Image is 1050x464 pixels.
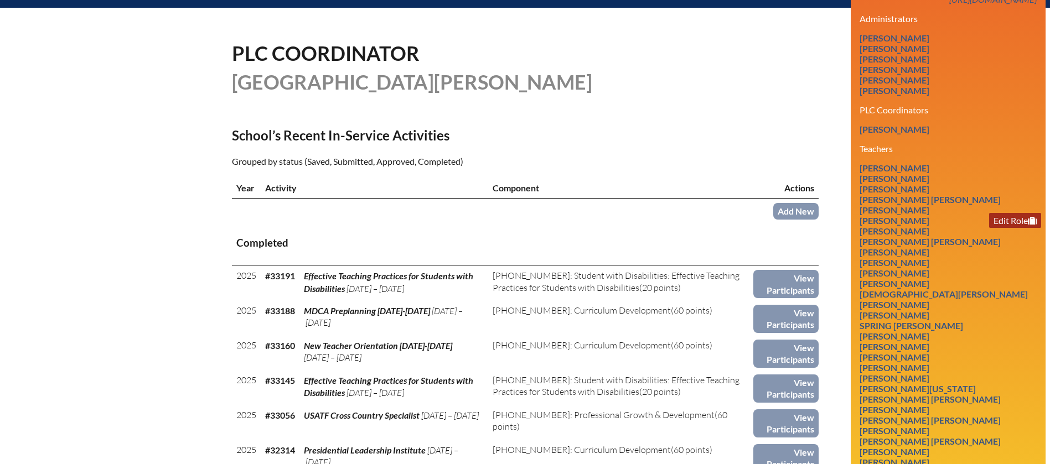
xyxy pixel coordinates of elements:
td: 2025 [232,405,261,440]
b: #33188 [265,305,295,316]
td: 2025 [232,370,261,405]
a: View Participants [753,409,818,437]
td: (60 points) [488,300,753,335]
a: Spring [PERSON_NAME] [855,318,968,333]
a: [PERSON_NAME] [PERSON_NAME] [855,392,1005,406]
td: 2025 [232,265,261,300]
h2: School’s Recent In-Service Activities [232,127,622,143]
th: Actions [753,178,818,199]
a: [PERSON_NAME] [855,276,934,291]
a: [PERSON_NAME] [855,51,934,66]
span: [PHONE_NUMBER]: Professional Growth & Development [493,409,715,420]
td: (60 points) [488,405,753,440]
a: [PERSON_NAME] [855,202,934,217]
a: [PERSON_NAME] [PERSON_NAME] [855,192,1005,207]
a: Edit Role [989,213,1041,228]
span: [DATE] – [DATE] [346,283,404,294]
a: [PERSON_NAME] [855,255,934,270]
a: [PERSON_NAME] [855,181,934,196]
span: [PHONE_NUMBER]: Student with Disabilities: Effective Teaching Practices for Students with Disabil... [493,270,739,293]
a: [PERSON_NAME] [855,350,934,364]
b: #32314 [265,445,295,455]
span: USATF Cross Country Specialist [304,410,420,420]
a: [PERSON_NAME] [855,339,934,354]
th: Activity [261,178,489,199]
span: [PHONE_NUMBER]: Curriculum Development [493,340,671,351]
b: #33191 [265,270,295,281]
b: #33160 [265,340,295,351]
span: [DATE] – [DATE] [304,352,361,363]
td: 2025 [232,335,261,370]
a: [PERSON_NAME][US_STATE] [855,381,980,396]
a: [DEMOGRAPHIC_DATA][PERSON_NAME] [855,286,1032,301]
b: #33145 [265,375,295,385]
p: Grouped by status (Saved, Submitted, Approved, Completed) [232,154,622,169]
a: [PERSON_NAME] [855,444,934,459]
span: [DATE] – [DATE] [346,387,404,398]
span: [PHONE_NUMBER]: Student with Disabilities: Effective Teaching Practices for Students with Disabil... [493,374,739,397]
th: Component [488,178,753,199]
a: [PERSON_NAME] [855,171,934,186]
a: [PERSON_NAME] [855,307,934,322]
span: [PHONE_NUMBER]: Curriculum Development [493,444,671,455]
h3: Administrators [860,13,1037,24]
span: MDCA Preplanning [DATE]-[DATE] [304,305,430,316]
h3: Teachers [860,143,1037,154]
span: [PHONE_NUMBER]: Curriculum Development [493,305,671,316]
h3: Completed [236,236,814,250]
b: #33056 [265,410,295,420]
a: Add New [773,203,819,219]
td: (20 points) [488,265,753,300]
a: [PERSON_NAME] [PERSON_NAME] [855,234,1005,249]
span: New Teacher Orientation [DATE]-[DATE] [304,340,452,351]
a: [PERSON_NAME] [855,160,934,175]
a: [PERSON_NAME] [855,72,934,87]
span: [DATE] – [DATE] [304,305,463,328]
a: [PERSON_NAME] [855,213,934,228]
a: View Participants [753,374,818,403]
a: View Participants [753,270,818,298]
th: Year [232,178,261,199]
td: (20 points) [488,370,753,405]
a: [PERSON_NAME] [855,223,934,238]
a: [PERSON_NAME] [855,329,934,343]
span: Presidential Leadership Institute [304,445,426,455]
a: [PERSON_NAME] [855,83,934,98]
a: [PERSON_NAME] [855,297,934,312]
a: [PERSON_NAME] [855,402,934,417]
a: [PERSON_NAME] [PERSON_NAME] [855,413,1005,427]
span: PLC Coordinator [232,41,420,65]
a: [PERSON_NAME] [855,62,934,77]
a: [PERSON_NAME] [PERSON_NAME] [855,434,1005,449]
td: (60 points) [488,335,753,370]
a: [PERSON_NAME] [855,244,934,259]
h3: PLC Coordinators [860,105,1037,115]
a: [PERSON_NAME] [855,41,934,56]
a: [PERSON_NAME] [855,423,934,438]
a: [PERSON_NAME] [855,265,934,280]
a: [PERSON_NAME] [855,122,934,137]
a: View Participants [753,340,818,368]
a: [PERSON_NAME] [855,371,934,385]
a: [PERSON_NAME] [855,30,934,45]
a: [PERSON_NAME] [855,360,934,375]
span: [GEOGRAPHIC_DATA][PERSON_NAME] [232,70,592,94]
a: View Participants [753,305,818,333]
td: 2025 [232,300,261,335]
span: Effective Teaching Practices for Students with Disabilities [304,375,473,398]
span: [DATE] – [DATE] [421,410,479,421]
span: Effective Teaching Practices for Students with Disabilities [304,270,473,293]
